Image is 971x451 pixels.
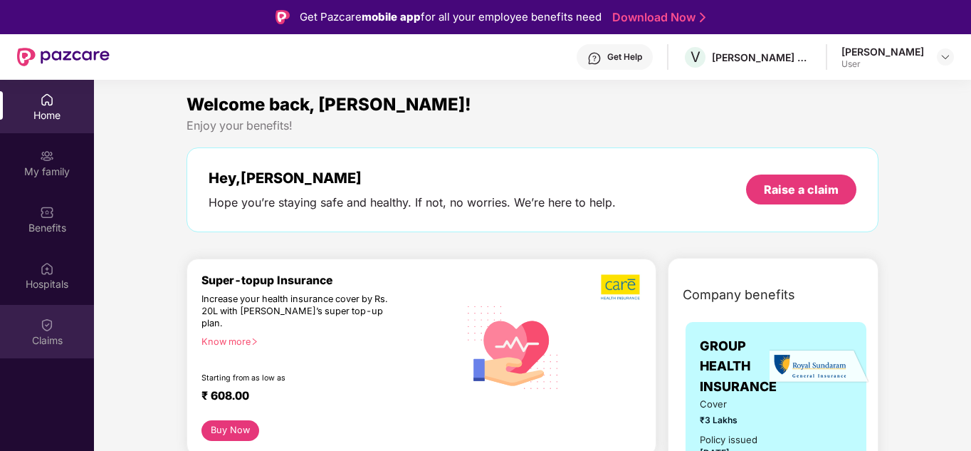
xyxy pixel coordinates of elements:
[201,420,259,441] button: Buy Now
[700,336,777,397] span: GROUP HEALTH INSURANCE
[940,51,951,63] img: svg+xml;base64,PHN2ZyBpZD0iRHJvcGRvd24tMzJ4MzIiIHhtbG5zPSJodHRwOi8vd3d3LnczLm9yZy8yMDAwL3N2ZyIgd2...
[201,373,398,383] div: Starting from as low as
[40,261,54,276] img: svg+xml;base64,PHN2ZyBpZD0iSG9zcGl0YWxzIiB4bWxucz0iaHR0cDovL3d3dy53My5vcmcvMjAwMC9zdmciIHdpZHRoPS...
[40,205,54,219] img: svg+xml;base64,PHN2ZyBpZD0iQmVuZWZpdHMiIHhtbG5zPSJodHRwOi8vd3d3LnczLm9yZy8yMDAwL3N2ZyIgd2lkdGg9Ij...
[607,51,642,63] div: Get Help
[40,149,54,163] img: svg+xml;base64,PHN2ZyB3aWR0aD0iMjAiIGhlaWdodD0iMjAiIHZpZXdCb3g9IjAgMCAyMCAyMCIgZmlsbD0ibm9uZSIgeG...
[770,349,869,384] img: insurerLogo
[187,94,471,115] span: Welcome back, [PERSON_NAME]!
[209,170,616,187] div: Hey, [PERSON_NAME]
[700,432,757,447] div: Policy issued
[201,274,458,287] div: Super-topup Insurance
[700,413,767,427] span: ₹3 Lakhs
[601,274,641,301] img: b5dec4f62d2307b9de63beb79f102df3.png
[201,336,450,346] div: Know more
[201,294,397,330] div: Increase your health insurance cover by Rs. 20L with [PERSON_NAME]’s super top-up plan.
[841,45,924,58] div: [PERSON_NAME]
[251,338,258,346] span: right
[458,291,569,403] img: svg+xml;base64,PHN2ZyB4bWxucz0iaHR0cDovL3d3dy53My5vcmcvMjAwMC9zdmciIHhtbG5zOnhsaW5rPSJodHRwOi8vd3...
[683,285,795,305] span: Company benefits
[40,93,54,107] img: svg+xml;base64,PHN2ZyBpZD0iSG9tZSIgeG1sbnM9Imh0dHA6Ly93d3cudzMub3JnLzIwMDAvc3ZnIiB3aWR0aD0iMjAiIG...
[362,10,421,24] strong: mobile app
[300,9,602,26] div: Get Pazcare for all your employee benefits need
[17,48,110,66] img: New Pazcare Logo
[275,10,290,24] img: Logo
[841,58,924,70] div: User
[700,10,705,25] img: Stroke
[209,195,616,210] div: Hope you’re staying safe and healthy. If not, no worries. We’re here to help.
[187,118,878,133] div: Enjoy your benefits!
[40,318,54,332] img: svg+xml;base64,PHN2ZyBpZD0iQ2xhaW0iIHhtbG5zPSJodHRwOi8vd3d3LnczLm9yZy8yMDAwL3N2ZyIgd2lkdGg9IjIwIi...
[612,10,701,25] a: Download Now
[700,397,767,412] span: Cover
[587,51,602,66] img: svg+xml;base64,PHN2ZyBpZD0iSGVscC0zMngzMiIgeG1sbnM9Imh0dHA6Ly93d3cudzMub3JnLzIwMDAvc3ZnIiB3aWR0aD...
[691,48,700,66] span: V
[201,389,444,406] div: ₹ 608.00
[764,182,839,197] div: Raise a claim
[712,51,812,64] div: [PERSON_NAME] ESTATES DEVELOPERS PRIVATE LIMITED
